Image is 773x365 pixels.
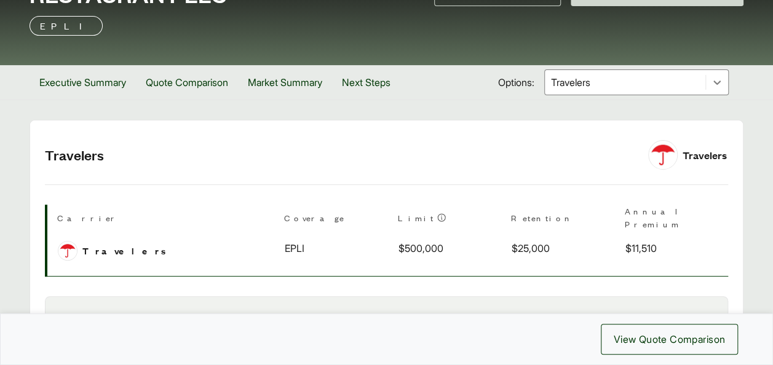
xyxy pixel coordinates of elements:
[683,312,718,327] span: $11,510
[45,146,633,164] h2: Travelers
[82,243,171,258] span: Travelers
[284,205,388,235] th: Coverage
[136,65,238,100] button: Quote Comparison
[625,241,657,256] span: $11,510
[238,65,332,100] button: Market Summary
[30,65,136,100] button: Executive Summary
[498,75,534,90] span: Options:
[683,147,727,163] div: Travelers
[398,241,443,256] span: $500,000
[398,205,502,235] th: Limit
[57,205,274,235] th: Carrier
[601,324,738,355] button: View Quote Comparison
[511,205,615,235] th: Retention
[40,18,92,33] p: EPLI
[512,241,550,256] span: $25,000
[58,241,77,260] img: Travelers logo
[614,332,725,347] span: View Quote Comparison
[332,65,400,100] button: Next Steps
[285,241,304,256] span: EPLI
[625,205,729,235] th: Annual Premium
[649,141,677,169] img: Travelers logo
[55,312,129,327] span: Total Premium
